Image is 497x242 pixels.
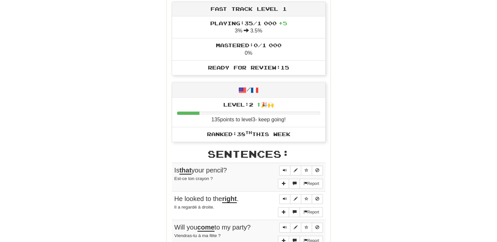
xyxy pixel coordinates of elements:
[222,195,237,203] u: right
[279,166,290,175] button: Play sentence audio
[301,166,312,175] button: Toggle favorite
[208,64,289,71] span: Ready for Review: 15
[279,166,323,175] div: Sentence controls
[300,207,323,217] button: Report
[278,179,289,189] button: Add sentence to collection
[279,20,287,26] span: + 5
[278,179,323,189] div: More sentence controls
[172,82,325,98] div: /
[174,167,227,174] span: Is your pencil?
[301,194,312,204] button: Toggle favorite
[245,130,252,135] sup: th
[300,179,323,189] button: Report
[290,166,301,175] button: Edit sentence
[223,101,274,108] span: Level: 2
[253,101,274,108] span: ⬆🎉🙌
[174,224,251,232] span: Will you to my party?
[312,223,323,232] button: Toggle ignore
[172,98,325,127] li: 135 points to level 3 - keep going!
[290,223,301,232] button: Edit sentence
[279,223,290,232] button: Play sentence audio
[290,194,301,204] button: Edit sentence
[279,194,323,204] div: Sentence controls
[179,167,192,174] u: that
[174,205,215,210] small: Il a regardé à droite.
[207,131,290,137] span: Ranked: 38 this week
[197,224,215,232] u: come
[174,195,239,203] span: He looked to the .
[172,149,326,159] h2: Sentences:
[278,207,323,217] div: More sentence controls
[312,194,323,204] button: Toggle ignore
[278,207,289,217] button: Add sentence to collection
[279,194,290,204] button: Play sentence audio
[172,2,325,16] div: Fast Track Level 1
[172,38,325,61] li: 0%
[174,176,213,181] small: Est-ce ton crayon ?
[312,166,323,175] button: Toggle ignore
[301,223,312,232] button: Toggle favorite
[216,42,282,48] span: Mastered: 0 / 1 000
[172,16,325,39] li: 3% 3.5%
[210,20,287,26] span: Playing: 35 / 1 000
[279,223,323,232] div: Sentence controls
[174,233,221,238] small: Viendras-tu à ma fête ?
